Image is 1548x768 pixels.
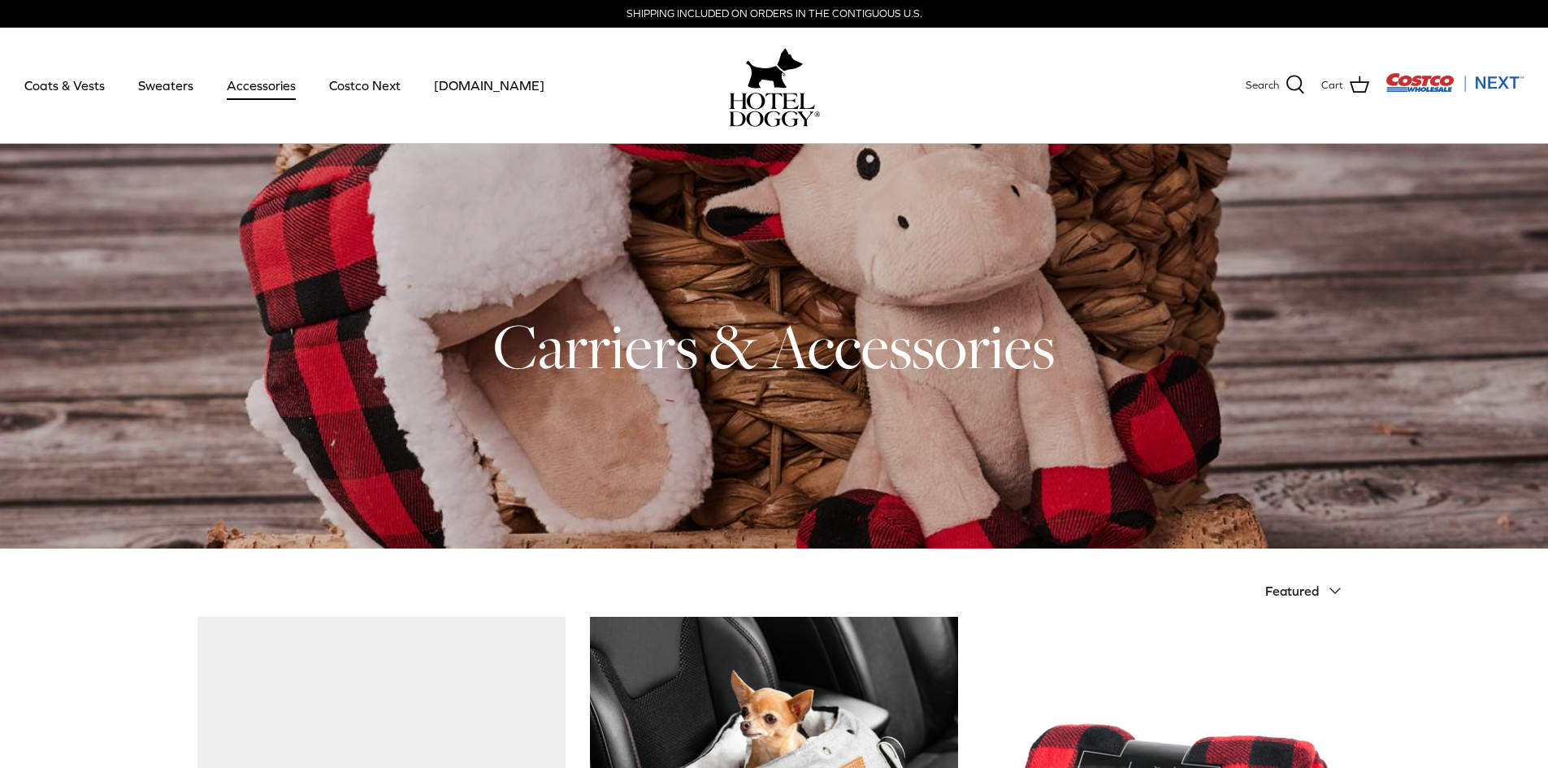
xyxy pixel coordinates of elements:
span: Cart [1321,77,1343,94]
a: [DOMAIN_NAME] [419,58,559,113]
a: Cart [1321,75,1369,96]
a: hoteldoggy.com hoteldoggycom [729,44,820,127]
span: Featured [1265,584,1319,598]
h1: Carriers & Accessories [197,306,1351,386]
img: hoteldoggycom [729,93,820,127]
button: Featured [1265,573,1351,609]
span: Search [1246,77,1279,94]
a: Visit Costco Next [1385,83,1524,95]
a: Coats & Vests [10,58,119,113]
a: Sweaters [124,58,208,113]
a: Accessories [212,58,310,113]
img: Costco Next [1385,72,1524,93]
a: Costco Next [314,58,415,113]
a: Search [1246,75,1305,96]
img: hoteldoggy.com [746,44,803,93]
